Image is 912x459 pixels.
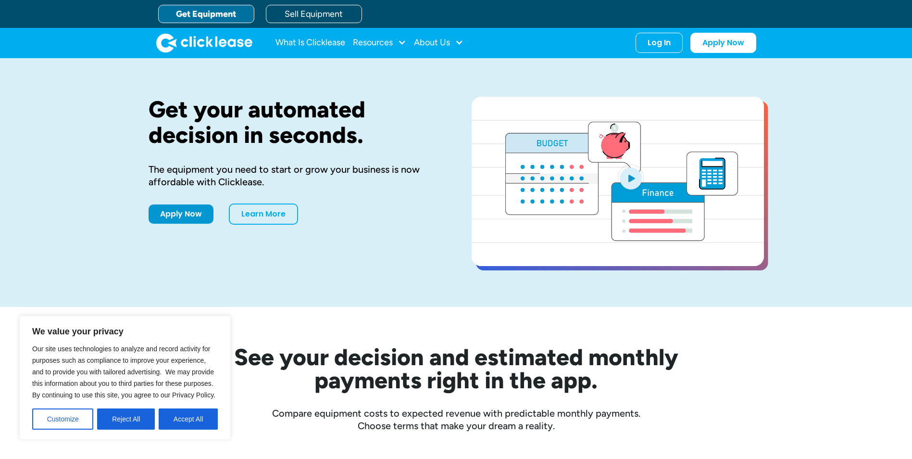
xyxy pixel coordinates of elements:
[414,33,463,52] div: About Us
[32,345,215,399] span: Our site uses technologies to analyze and record activity for purposes such as compliance to impr...
[229,204,298,225] a: Learn More
[149,97,441,148] h1: Get your automated decision in seconds.
[187,345,725,392] h2: See your decision and estimated monthly payments right in the app.
[275,33,345,52] a: What Is Clicklease
[158,5,254,23] a: Get Equipment
[19,316,231,440] div: We value your privacy
[648,38,671,48] div: Log In
[266,5,362,23] a: Sell Equipment
[472,97,764,266] a: open lightbox
[149,163,441,188] div: The equipment you need to start or grow your business is now affordable with Clicklease.
[149,204,213,224] a: Apply Now
[353,33,406,52] div: Resources
[618,165,644,191] img: Blue play button logo on a light blue circular background
[32,326,218,337] p: We value your privacy
[159,408,218,430] button: Accept All
[149,407,764,432] div: Compare equipment costs to expected revenue with predictable monthly payments. Choose terms that ...
[97,408,155,430] button: Reject All
[156,33,252,52] img: Clicklease logo
[690,33,756,53] a: Apply Now
[156,33,252,52] a: home
[32,408,93,430] button: Customize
